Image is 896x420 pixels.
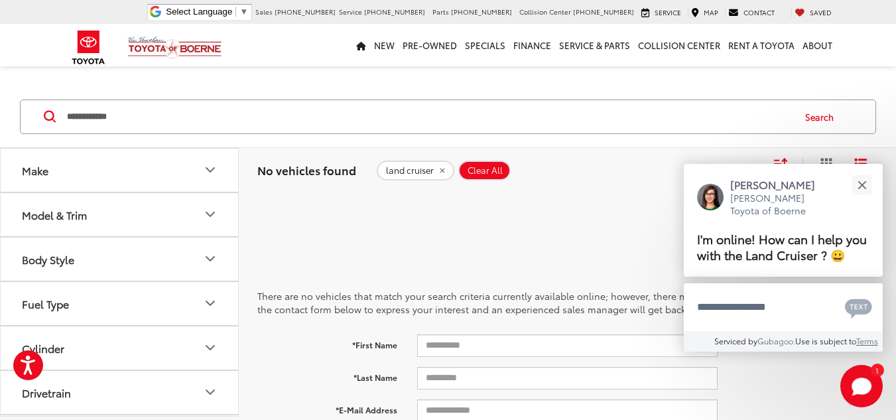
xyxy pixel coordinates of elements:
button: Toggle Chat Window [840,365,883,407]
a: About [799,24,836,66]
a: Home [352,24,370,66]
button: remove land%20cruiser [377,161,454,180]
div: Make [22,164,48,176]
button: MakeMake [1,149,239,192]
svg: Text [845,297,872,318]
label: *E-Mail Address [247,399,407,416]
div: Cylinder [202,340,218,356]
span: No vehicles found [257,162,356,178]
div: Fuel Type [202,295,218,311]
span: Saved [810,7,832,17]
img: Toyota [64,26,113,69]
button: Clear All [458,161,511,180]
textarea: Type your message [684,283,883,331]
span: Sales [255,7,273,17]
svg: Start Chat [840,365,883,407]
a: Terms [856,335,878,346]
button: Close [848,171,876,199]
div: Close[PERSON_NAME][PERSON_NAME] Toyota of BoerneI'm online! How can I help you with the Land Crui... [684,164,883,352]
p: There are no vehicles that match your search criteria currently available online; however, there ... [257,289,877,316]
label: *Last Name [247,367,407,384]
a: My Saved Vehicles [791,7,835,18]
p: [PERSON_NAME] [730,177,828,192]
a: Gubagoo. [757,335,795,346]
a: New [370,24,399,66]
button: Select sort value [767,157,802,184]
button: CylinderCylinder [1,326,239,370]
button: Chat with SMS [841,292,876,322]
span: Service [339,7,362,17]
span: [PHONE_NUMBER] [451,7,512,17]
button: Fuel TypeFuel Type [1,282,239,325]
a: Rent a Toyota [724,24,799,66]
a: Contact [725,7,778,18]
span: Map [704,7,718,17]
span: Collision Center [519,7,571,17]
div: Make [202,162,218,178]
span: ▼ [239,7,248,17]
span: Use is subject to [795,335,856,346]
a: Map [688,7,722,18]
button: Search [793,100,853,133]
a: Collision Center [634,24,724,66]
div: Drivetrain [202,384,218,400]
div: Body Style [202,251,218,267]
span: Service [655,7,681,17]
button: Model & TrimModel & Trim [1,193,239,236]
button: List View [844,157,877,184]
div: Cylinder [22,342,64,354]
a: Pre-Owned [399,24,461,66]
div: Fuel Type [22,297,69,310]
span: 1 [875,367,879,373]
p: [PERSON_NAME] Toyota of Boerne [730,192,828,218]
a: Specials [461,24,509,66]
span: Parts [432,7,449,17]
a: Select Language​ [166,7,248,17]
button: DrivetrainDrivetrain [1,371,239,414]
a: Service & Parts: Opens in a new tab [555,24,634,66]
a: Service [638,7,684,18]
input: Search by Make, Model, or Keyword [66,101,793,133]
button: Body StyleBody Style [1,238,239,281]
img: Vic Vaughan Toyota of Boerne [127,36,222,59]
button: Grid View [802,157,844,184]
span: Serviced by [714,335,757,346]
span: land cruiser [386,165,434,176]
div: Model & Trim [202,206,218,222]
span: [PHONE_NUMBER] [275,7,336,17]
span: Clear All [468,165,503,176]
span: Contact [743,7,775,17]
div: Drivetrain [22,386,71,399]
a: Finance [509,24,555,66]
span: [PHONE_NUMBER] [573,7,634,17]
div: Model & Trim [22,208,87,221]
label: *First Name [247,334,407,351]
span: Select Language [166,7,232,17]
div: Body Style [22,253,74,265]
span: I'm online! How can I help you with the Land Cruiser ? 😀 [697,230,867,263]
span: [PHONE_NUMBER] [364,7,425,17]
